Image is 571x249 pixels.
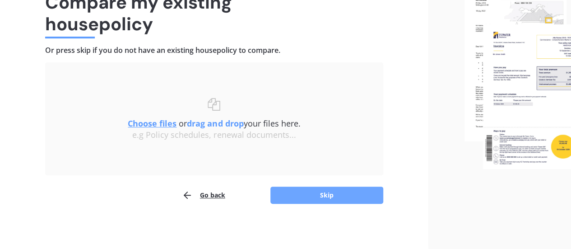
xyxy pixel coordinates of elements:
[187,118,243,129] b: drag and drop
[128,118,300,129] span: or your files here.
[63,130,365,140] div: e.g Policy schedules, renewal documents...
[270,187,383,204] button: Skip
[45,46,383,55] h4: Or press skip if you do not have an existing house policy to compare.
[182,186,225,204] button: Go back
[128,118,176,129] u: Choose files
